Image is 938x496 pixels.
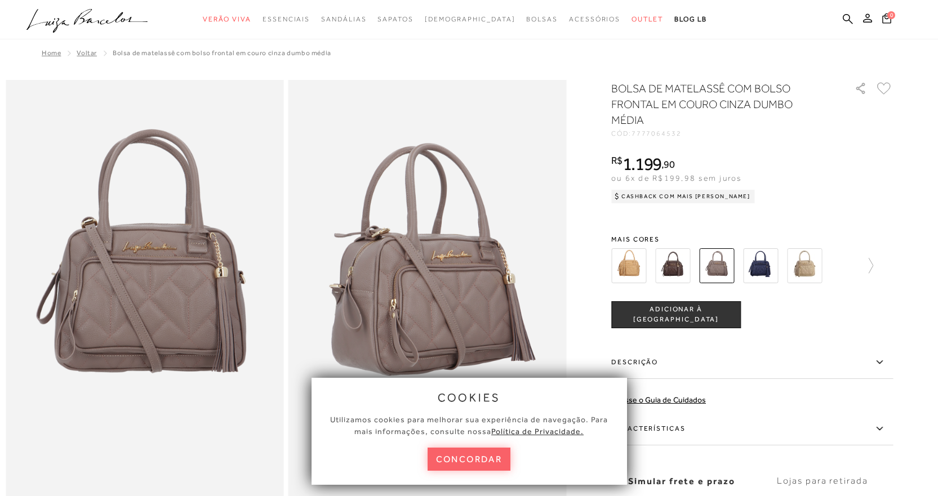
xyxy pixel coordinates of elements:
a: noSubCategoriesText [526,9,558,30]
span: Sandálias [321,15,366,23]
h1: BOLSA DE MATELASSÊ COM BOLSO FRONTAL EM COURO CINZA DUMBO MÉDIA [611,81,823,128]
a: Home [42,49,61,57]
span: Sapatos [377,15,413,23]
img: BOLSA MÉDIA MATELASSÊ FRONTAL AZUL ATLÂNTICO [743,248,778,283]
img: BOLSA DE MATELASSÊ COM BOLSO FRONTAL EM COURO CINZA DUMBO MÉDIA [699,248,734,283]
button: 0 [879,12,895,28]
span: BLOG LB [674,15,707,23]
a: BLOG LB [674,9,707,30]
a: noSubCategoriesText [569,9,620,30]
img: BOLSA MÉDIA MATELASSÊ FRONTAL BEGE NATA [787,248,822,283]
a: noSubCategoriesText [377,9,413,30]
span: Verão Viva [203,15,251,23]
span: Mais cores [611,236,893,243]
div: CÓD: [611,130,837,137]
span: ou 6x de R$199,98 sem juros [611,173,741,182]
span: BOLSA DE MATELASSÊ COM BOLSO FRONTAL EM COURO CINZA DUMBO MÉDIA [113,49,331,57]
span: [DEMOGRAPHIC_DATA] [425,15,515,23]
span: 1.199 [623,154,662,174]
a: Política de Privacidade. [491,427,584,436]
span: Essenciais [263,15,310,23]
button: ADICIONAR À [GEOGRAPHIC_DATA] [611,301,741,328]
span: ADICIONAR À [GEOGRAPHIC_DATA] [612,305,740,324]
img: BOLSA DE MATELASSÊ COM BOLSO FRONTAL EM COURO BEGE AREIA MÉDIA [611,248,646,283]
span: Bolsas [526,15,558,23]
a: Voltar [77,49,97,57]
span: 7777064532 [632,129,682,137]
a: noSubCategoriesText [263,9,310,30]
span: Acessórios [569,15,620,23]
a: noSubCategoriesText [321,9,366,30]
img: BOLSA DE MATELASSÊ COM BOLSO FRONTAL EM COURO CAFÉ MÉDIA [655,248,690,283]
a: noSubCategoriesText [203,9,251,30]
label: Descrição [611,346,893,379]
a: Acesse o Guia de Cuidados [611,395,706,404]
span: 90 [664,158,674,170]
span: 0 [887,11,895,19]
label: Características [611,413,893,445]
a: noSubCategoriesText [425,9,515,30]
span: Outlet [632,15,663,23]
button: concordar [428,448,511,471]
i: R$ [611,155,623,166]
i: , [661,159,674,169]
span: cookies [438,391,501,404]
div: Cashback com Mais [PERSON_NAME] [611,190,755,203]
span: Utilizamos cookies para melhorar sua experiência de navegação. Para mais informações, consulte nossa [330,415,608,436]
a: noSubCategoriesText [632,9,663,30]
